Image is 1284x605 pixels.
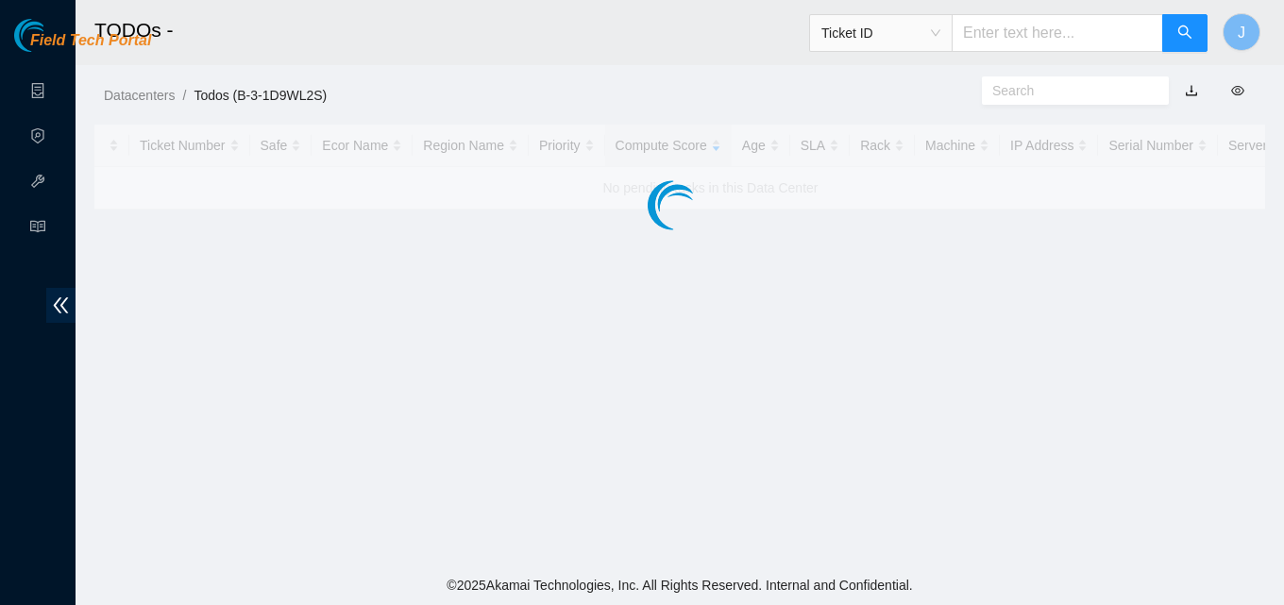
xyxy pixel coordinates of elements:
span: J [1238,21,1245,44]
button: search [1162,14,1208,52]
button: download [1171,76,1212,106]
a: Akamai TechnologiesField Tech Portal [14,34,151,59]
button: J [1223,13,1260,51]
a: Datacenters [104,88,175,103]
span: eye [1231,84,1244,97]
img: Akamai Technologies [14,19,95,52]
span: search [1177,25,1192,42]
input: Enter text here... [952,14,1163,52]
a: Todos (B-3-1D9WL2S) [194,88,327,103]
input: Search [992,80,1143,101]
footer: © 2025 Akamai Technologies, Inc. All Rights Reserved. Internal and Confidential. [76,565,1284,605]
span: / [182,88,186,103]
span: read [30,210,45,248]
span: double-left [46,288,76,323]
span: Ticket ID [821,19,940,47]
span: Field Tech Portal [30,32,151,50]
